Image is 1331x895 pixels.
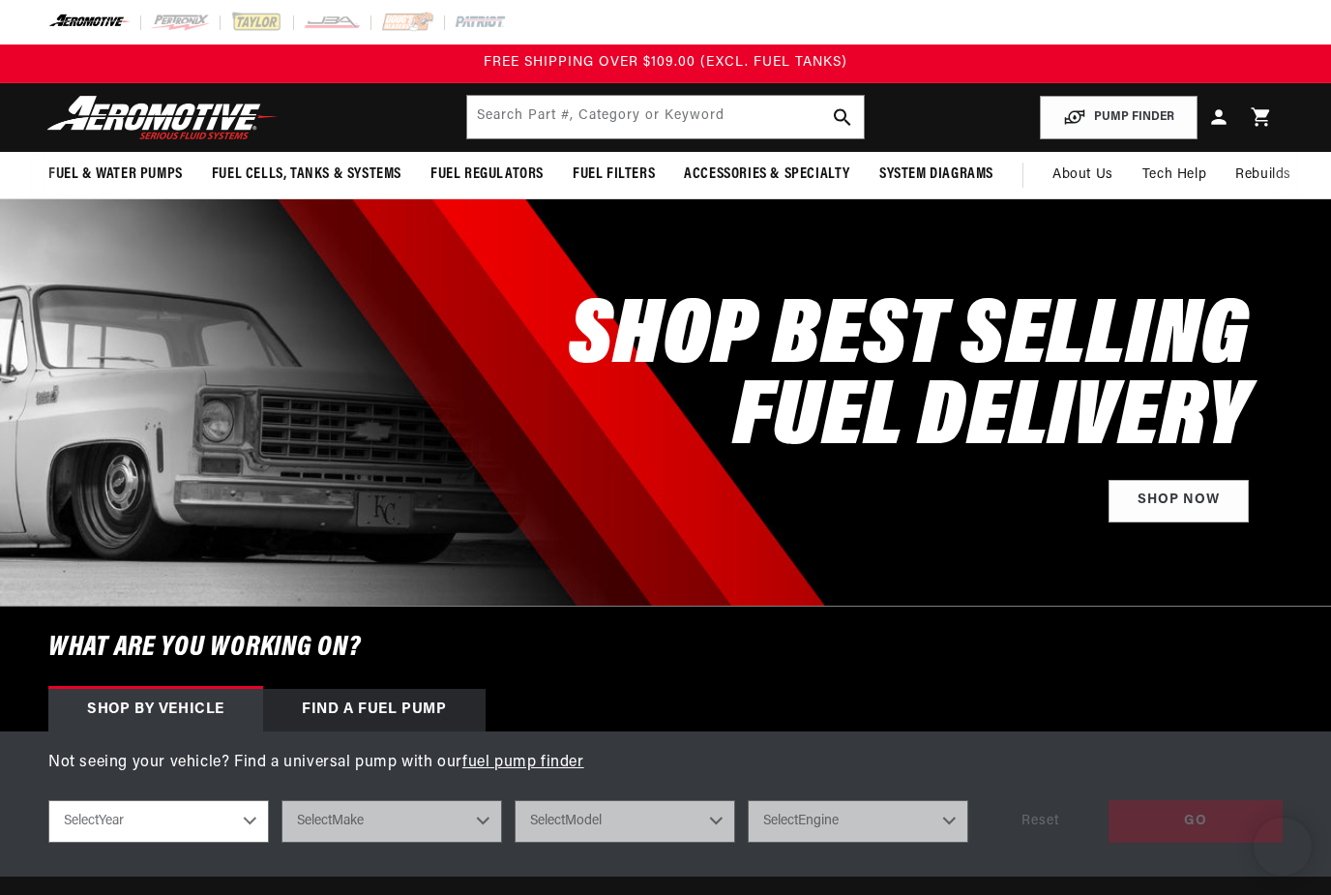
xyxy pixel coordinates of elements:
span: Tech Help [1142,164,1206,186]
a: Shop Now [1109,480,1249,523]
div: Find a Fuel Pump [263,689,486,731]
select: Year [48,800,269,843]
summary: Tech Help [1128,152,1221,198]
select: Make [281,800,502,843]
summary: Fuel Cells, Tanks & Systems [197,152,416,197]
summary: Accessories & Specialty [669,152,865,197]
button: PUMP FINDER [1040,96,1198,139]
summary: Rebuilds [1221,152,1306,198]
span: About Us [1052,167,1113,182]
summary: Fuel & Water Pumps [34,152,197,197]
h2: SHOP BEST SELLING FUEL DELIVERY [569,298,1249,461]
p: Not seeing your vehicle? Find a universal pump with our [48,751,1283,776]
summary: Fuel Regulators [416,152,558,197]
span: Fuel Cells, Tanks & Systems [212,164,401,185]
a: About Us [1038,152,1128,198]
a: fuel pump finder [462,755,584,770]
summary: Fuel Filters [558,152,669,197]
span: Accessories & Specialty [684,164,850,185]
button: search button [821,96,864,138]
summary: System Diagrams [865,152,1008,197]
span: Fuel Filters [573,164,655,185]
select: Model [515,800,735,843]
span: Fuel Regulators [430,164,544,185]
span: Fuel & Water Pumps [48,164,183,185]
span: FREE SHIPPING OVER $109.00 (EXCL. FUEL TANKS) [484,55,847,70]
div: Shop by vehicle [48,689,263,731]
span: Rebuilds [1235,164,1291,186]
span: System Diagrams [879,164,993,185]
input: Search by Part Number, Category or Keyword [467,96,864,138]
img: Aeromotive [42,95,283,140]
select: Engine [748,800,968,843]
